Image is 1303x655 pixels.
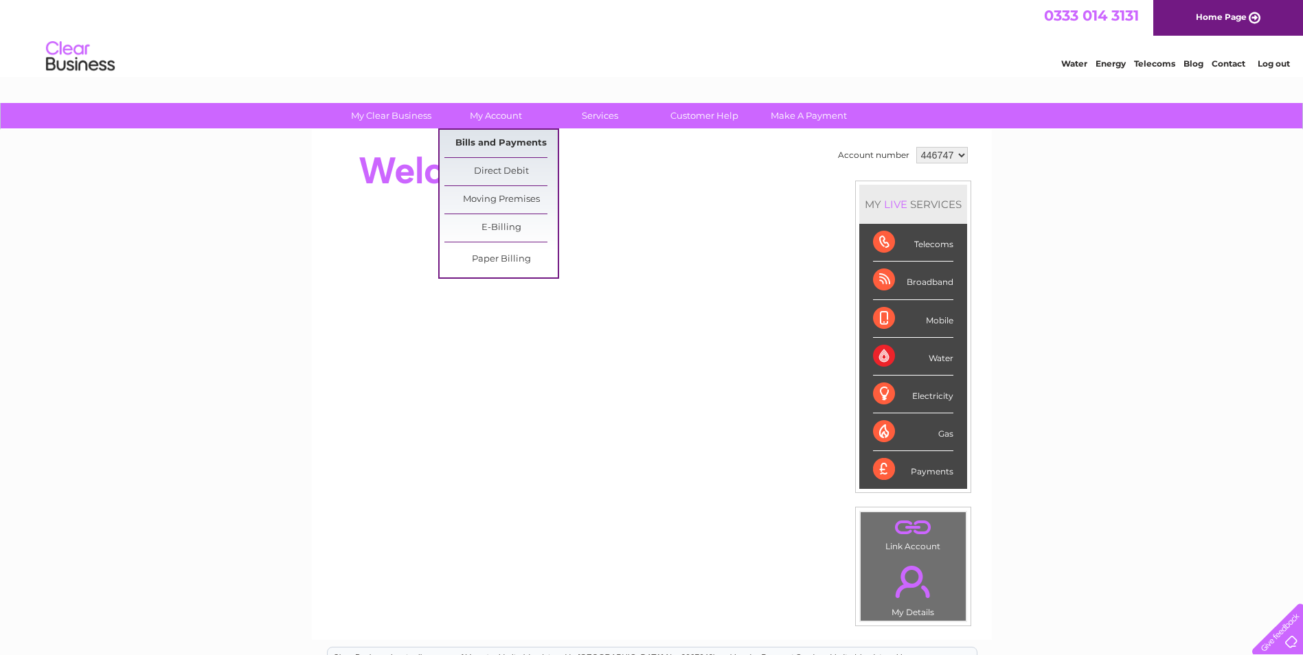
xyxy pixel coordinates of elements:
[835,143,913,167] td: Account number
[864,516,962,540] a: .
[873,451,953,488] div: Payments
[439,103,552,128] a: My Account
[860,554,966,621] td: My Details
[1183,58,1203,69] a: Blog
[444,130,558,157] a: Bills and Payments
[648,103,761,128] a: Customer Help
[444,186,558,214] a: Moving Premises
[873,413,953,451] div: Gas
[860,512,966,555] td: Link Account
[873,376,953,413] div: Electricity
[444,214,558,242] a: E-Billing
[1212,58,1245,69] a: Contact
[45,36,115,78] img: logo.png
[873,224,953,262] div: Telecoms
[1096,58,1126,69] a: Energy
[873,338,953,376] div: Water
[864,558,962,606] a: .
[873,300,953,338] div: Mobile
[543,103,657,128] a: Services
[1061,58,1087,69] a: Water
[328,8,977,67] div: Clear Business is a trading name of Verastar Limited (registered in [GEOGRAPHIC_DATA] No. 3667643...
[752,103,865,128] a: Make A Payment
[444,158,558,185] a: Direct Debit
[444,246,558,273] a: Paper Billing
[335,103,448,128] a: My Clear Business
[881,198,910,211] div: LIVE
[1044,7,1139,24] a: 0333 014 3131
[859,185,967,224] div: MY SERVICES
[1258,58,1290,69] a: Log out
[873,262,953,299] div: Broadband
[1134,58,1175,69] a: Telecoms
